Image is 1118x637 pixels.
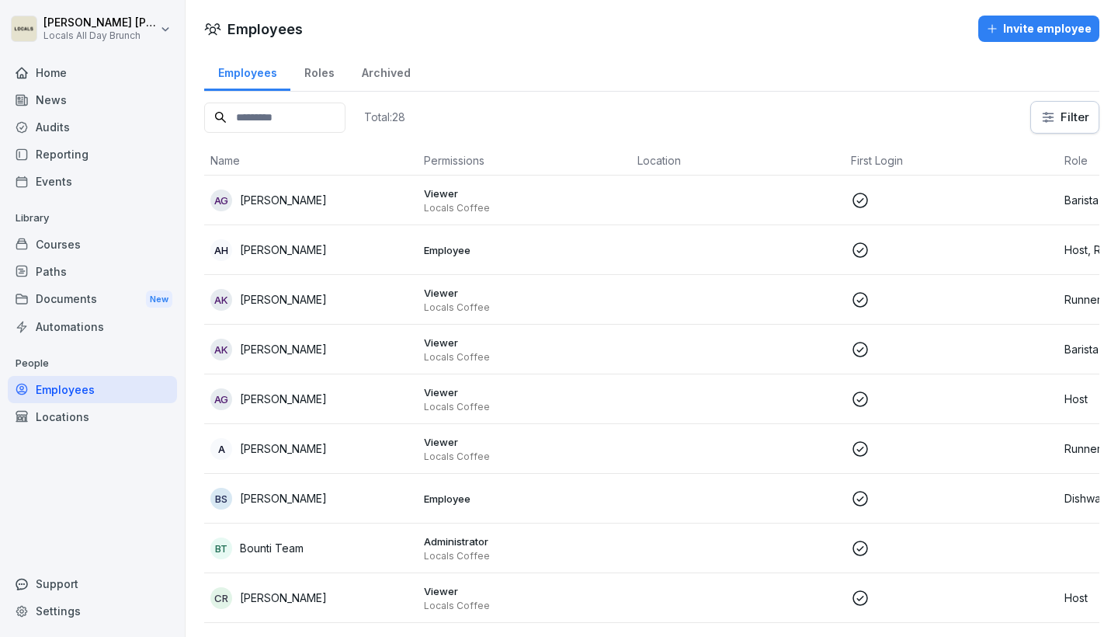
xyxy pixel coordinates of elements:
[418,146,631,176] th: Permissions
[43,16,157,30] p: [PERSON_NAME] [PERSON_NAME]
[240,192,327,208] p: [PERSON_NAME]
[210,538,232,559] div: BT
[8,285,177,314] div: Documents
[8,141,177,168] a: Reporting
[1031,102,1099,133] button: Filter
[424,550,625,562] p: Locals Coffee
[1040,110,1089,125] div: Filter
[8,351,177,376] p: People
[8,113,177,141] a: Audits
[210,239,232,261] div: AH
[290,51,348,91] a: Roles
[8,231,177,258] a: Courses
[424,451,625,463] p: Locals Coffee
[8,86,177,113] a: News
[210,388,232,410] div: AG
[210,587,232,609] div: CR
[240,490,327,506] p: [PERSON_NAME]
[8,597,177,625] a: Settings
[986,20,1092,37] div: Invite employee
[424,401,625,413] p: Locals Coffee
[348,51,424,91] a: Archived
[424,534,625,548] p: Administrator
[424,492,625,506] p: Employee
[8,59,177,86] a: Home
[240,242,327,258] p: [PERSON_NAME]
[424,385,625,399] p: Viewer
[146,291,172,308] div: New
[8,313,177,340] a: Automations
[240,291,327,308] p: [PERSON_NAME]
[8,570,177,597] div: Support
[978,16,1099,42] button: Invite employee
[424,286,625,300] p: Viewer
[424,600,625,612] p: Locals Coffee
[210,190,232,211] div: AG
[8,168,177,195] a: Events
[424,243,625,257] p: Employee
[424,584,625,598] p: Viewer
[240,341,327,357] p: [PERSON_NAME]
[240,590,327,606] p: [PERSON_NAME]
[424,435,625,449] p: Viewer
[364,110,405,124] p: Total: 28
[210,289,232,311] div: AK
[845,146,1058,176] th: First Login
[424,351,625,364] p: Locals Coffee
[240,440,327,457] p: [PERSON_NAME]
[424,202,625,214] p: Locals Coffee
[240,540,304,556] p: Bounti Team
[204,51,290,91] a: Employees
[8,206,177,231] p: Library
[8,285,177,314] a: DocumentsNew
[43,30,157,41] p: Locals All Day Brunch
[240,391,327,407] p: [PERSON_NAME]
[8,258,177,285] a: Paths
[424,336,625,350] p: Viewer
[8,376,177,403] a: Employees
[210,488,232,510] div: BS
[204,146,418,176] th: Name
[424,301,625,314] p: Locals Coffee
[631,146,845,176] th: Location
[227,19,303,40] h1: Employees
[424,186,625,200] p: Viewer
[8,403,177,430] a: Locations
[210,339,232,360] div: AK
[210,438,232,460] div: A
